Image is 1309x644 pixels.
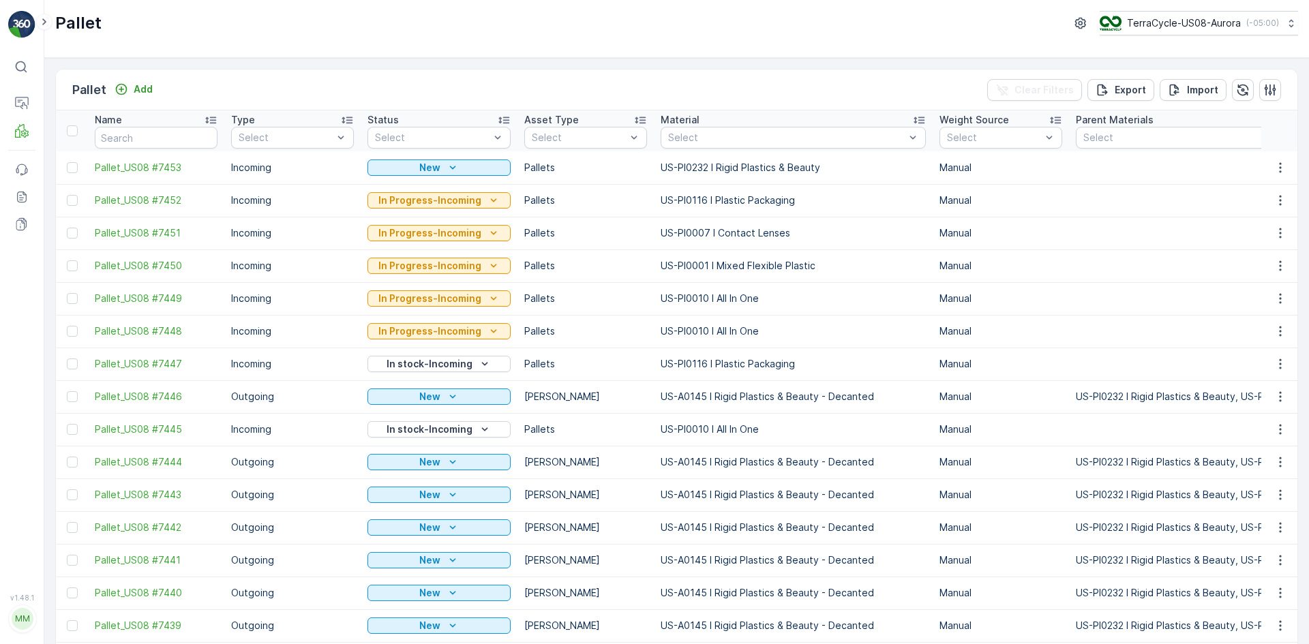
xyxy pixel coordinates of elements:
a: Pallet_US08 #7451 [95,226,217,240]
a: Pallet_US08 #7453 [95,161,217,174]
td: US-A0145 I Rigid Plastics & Beauty - Decanted [654,478,933,511]
p: Status [367,113,399,127]
div: Toggle Row Selected [67,326,78,337]
td: Outgoing [224,577,361,609]
button: New [367,552,511,568]
a: Pallet_US08 #7445 [95,423,217,436]
td: Pallets [517,151,654,184]
td: Incoming [224,249,361,282]
div: Toggle Row Selected [67,260,78,271]
div: Toggle Row Selected [67,522,78,533]
p: New [419,488,440,502]
td: Manual [933,151,1069,184]
span: Pallet_US08 #7446 [95,390,217,403]
p: New [419,521,440,534]
td: Manual [933,380,1069,413]
p: New [419,390,440,403]
td: Manual [933,315,1069,348]
a: Pallet_US08 #7440 [95,586,217,600]
button: New [367,585,511,601]
p: Name [95,113,122,127]
span: Pallet_US08 #7448 [95,324,217,338]
td: Pallets [517,217,654,249]
p: Type [231,113,255,127]
p: Select [947,131,1041,144]
a: Pallet_US08 #7441 [95,553,217,567]
p: Select [375,131,490,144]
td: Manual [933,282,1069,315]
td: US-PI0001 I Mixed Flexible Plastic [654,249,933,282]
td: [PERSON_NAME] [517,511,654,544]
a: Pallet_US08 #7449 [95,292,217,305]
span: v 1.48.1 [8,594,35,602]
div: Toggle Row Selected [67,587,78,598]
td: Manual [933,249,1069,282]
td: US-PI0010 I All In One [654,413,933,446]
td: Pallets [517,315,654,348]
span: Pallet_US08 #7444 [95,455,217,469]
div: Toggle Row Selected [67,293,78,304]
div: Toggle Row Selected [67,424,78,435]
td: Manual [933,609,1069,642]
td: Outgoing [224,609,361,642]
button: Clear Filters [987,79,1082,101]
button: New [367,454,511,470]
a: Pallet_US08 #7450 [95,259,217,273]
p: New [419,455,440,469]
td: Pallets [517,413,654,446]
td: US-A0145 I Rigid Plastics & Beauty - Decanted [654,609,933,642]
td: Pallets [517,282,654,315]
a: Pallet_US08 #7439 [95,619,217,632]
button: In Progress-Incoming [367,290,511,307]
button: In stock-Incoming [367,421,511,438]
p: New [419,553,440,567]
td: Incoming [224,413,361,446]
input: Search [95,127,217,149]
td: Manual [933,184,1069,217]
a: Pallet_US08 #7443 [95,488,217,502]
td: Incoming [224,282,361,315]
td: Incoming [224,151,361,184]
td: [PERSON_NAME] [517,577,654,609]
td: US-A0145 I Rigid Plastics & Beauty - Decanted [654,577,933,609]
div: MM [12,608,33,630]
div: Toggle Row Selected [67,555,78,566]
button: Export [1087,79,1154,101]
p: Add [134,82,153,96]
div: Toggle Row Selected [67,489,78,500]
td: Manual [933,577,1069,609]
div: Toggle Row Selected [67,391,78,402]
button: TerraCycle-US08-Aurora(-05:00) [1100,11,1298,35]
div: Toggle Row Selected [67,457,78,467]
p: Export [1115,83,1146,97]
p: In Progress-Incoming [378,226,481,240]
a: Pallet_US08 #7452 [95,194,217,207]
td: Manual [933,544,1069,577]
p: In Progress-Incoming [378,259,481,273]
div: Toggle Row Selected [67,358,78,369]
p: Pallet [55,12,102,34]
td: Manual [933,348,1069,380]
p: Material [661,113,699,127]
p: Clear Filters [1014,83,1074,97]
td: US-PI0116 I Plastic Packaging [654,184,933,217]
p: TerraCycle-US08-Aurora [1127,16,1241,30]
p: New [419,161,440,174]
p: In Progress-Incoming [378,324,481,338]
td: US-PI0232 I Rigid Plastics & Beauty [654,151,933,184]
p: Weight Source [939,113,1009,127]
p: In Progress-Incoming [378,292,481,305]
img: logo [8,11,35,38]
p: Select [532,131,626,144]
td: Outgoing [224,446,361,478]
a: Pallet_US08 #7447 [95,357,217,371]
button: New [367,159,511,176]
td: US-PI0116 I Plastic Packaging [654,348,933,380]
p: ( -05:00 ) [1246,18,1279,29]
a: Pallet_US08 #7442 [95,521,217,534]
